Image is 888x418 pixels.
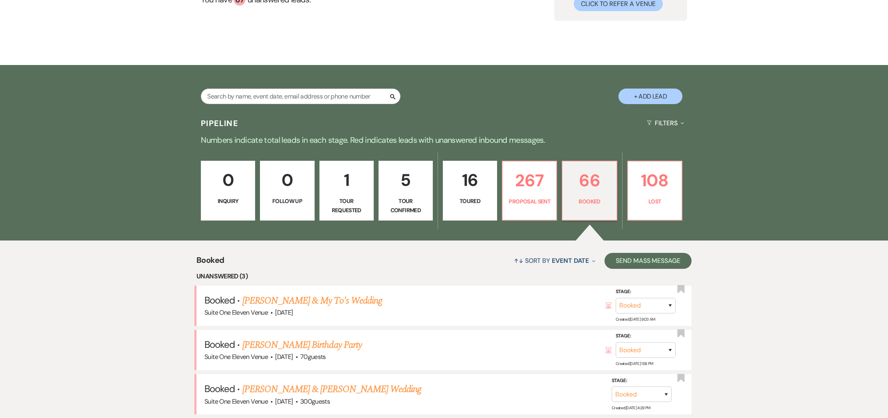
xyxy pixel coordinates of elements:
[157,134,731,146] p: Numbers indicate total leads in each stage. Red indicates leads with unanswered inbound messages.
[300,397,330,406] span: 300 guests
[201,118,238,129] h3: Pipeline
[502,161,557,221] a: 267Proposal Sent
[201,161,255,221] a: 0Inquiry
[204,353,268,361] span: Suite One Eleven Venue
[633,197,677,206] p: Lost
[275,308,293,317] span: [DATE]
[300,353,326,361] span: 70 guests
[204,397,268,406] span: Suite One Eleven Venue
[616,288,676,296] label: Stage:
[448,197,492,205] p: Toured
[448,167,492,193] p: 16
[627,161,682,221] a: 108Lost
[319,161,374,221] a: 1Tour Requested
[616,361,653,366] span: Created: [DATE] 1:58 PM
[204,338,235,351] span: Booked
[384,167,428,193] p: 5
[618,89,682,104] button: + Add Lead
[567,167,611,194] p: 66
[507,197,551,206] p: Proposal Sent
[196,271,692,282] li: Unanswered (3)
[265,167,309,193] p: 0
[507,167,551,194] p: 267
[242,294,382,308] a: [PERSON_NAME] & My To's Wedding
[384,197,428,215] p: Tour Confirmed
[204,294,235,306] span: Booked
[201,89,400,104] input: Search by name, event date, email address or phone number
[379,161,433,221] a: 5Tour Confirmed
[612,377,672,385] label: Stage:
[567,197,611,206] p: Booked
[265,197,309,205] p: Follow Up
[511,250,599,271] button: Sort By Event Date
[616,332,676,341] label: Stage:
[242,338,362,352] a: [PERSON_NAME] Birthday Party
[443,161,497,221] a: 16Toured
[552,256,589,265] span: Event Date
[633,167,677,194] p: 108
[204,308,268,317] span: Suite One Eleven Venue
[605,253,692,269] button: Send Mass Message
[325,197,369,215] p: Tour Requested
[196,254,224,271] span: Booked
[514,256,523,265] span: ↑↓
[562,161,617,221] a: 66Booked
[260,161,314,221] a: 0Follow Up
[616,317,655,322] span: Created: [DATE] 9:03 AM
[275,397,293,406] span: [DATE]
[242,382,421,396] a: [PERSON_NAME] & [PERSON_NAME] Wedding
[206,197,250,205] p: Inquiry
[206,167,250,193] p: 0
[612,405,650,410] span: Created: [DATE] 4:29 PM
[644,112,687,134] button: Filters
[204,383,235,395] span: Booked
[325,167,369,193] p: 1
[275,353,293,361] span: [DATE]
